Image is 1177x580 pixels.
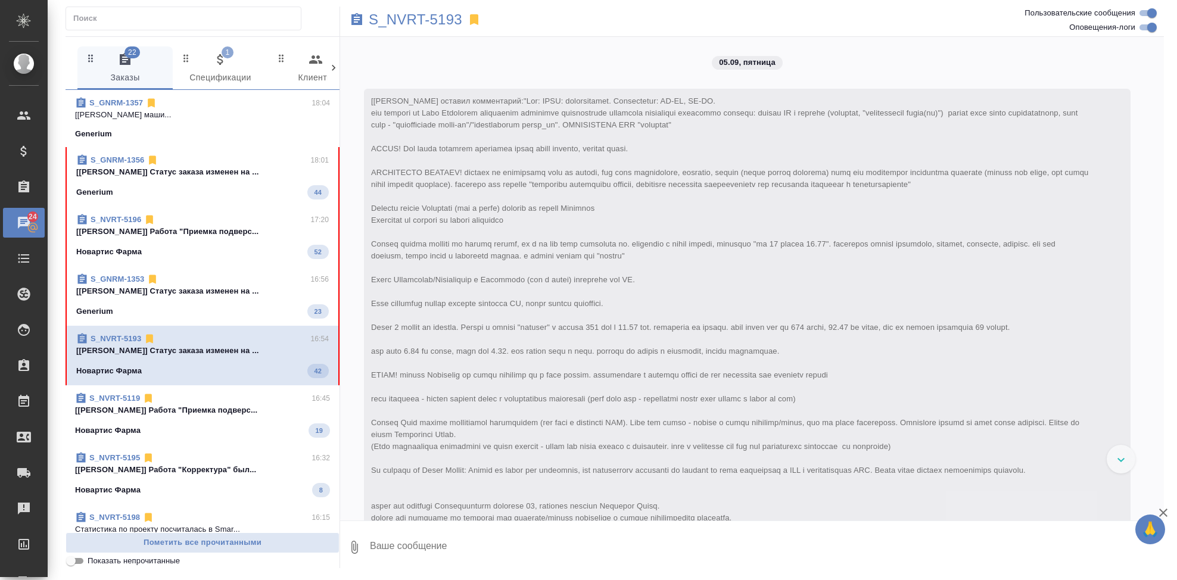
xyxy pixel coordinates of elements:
p: Cтатистика по проекту посчиталась в Smar... [75,523,330,535]
p: 16:32 [312,452,330,464]
span: 44 [307,186,329,198]
svg: Отписаться [142,392,154,404]
input: Поиск [73,10,301,27]
a: S_NVRT-5193 [369,14,462,26]
a: 24 [3,208,45,238]
p: [[PERSON_NAME]] Работа "Приемка подверс... [76,226,329,238]
svg: Зажми и перетащи, чтобы поменять порядок вкладок [85,52,96,64]
p: 18:01 [310,154,329,166]
p: [[PERSON_NAME]] Статус заказа изменен на ... [76,166,329,178]
div: S_GNRM-135618:01[[PERSON_NAME]] Статус заказа изменен на ...Generium44 [66,147,340,207]
span: 23 [307,305,329,317]
span: 1 [222,46,233,58]
span: Спецификации [180,52,261,85]
svg: Отписаться [147,154,158,166]
p: 05.09, пятница [719,57,776,68]
div: S_NVRT-519617:20[[PERSON_NAME]] Работа "Приемка подверс...Новартис Фарма52 [66,207,340,266]
div: S_NVRT-519816:15Cтатистика по проекту посчиталась в Smar...Новартис Фарма [66,504,340,562]
span: Оповещения-логи [1069,21,1135,33]
p: Новартис Фарма [76,365,142,377]
span: 42 [307,365,329,377]
p: [[PERSON_NAME]] Статус заказа изменен на ... [76,345,329,357]
span: Пометить все прочитанными [72,536,333,550]
div: S_GNRM-135718:04[[PERSON_NAME] маши...Generium [66,90,340,147]
span: 52 [307,246,329,258]
div: S_NVRT-519516:32[[PERSON_NAME]] Работа "Корректура" был...Новартис Фарма8 [66,445,340,504]
a: S_NVRT-5198 [89,513,140,522]
span: 24 [21,211,44,223]
svg: Отписаться [145,97,157,109]
a: S_NVRT-5196 [91,215,141,224]
div: S_NVRT-511916:45[[PERSON_NAME]] Работа "Приемка подверс...Новартис Фарма19 [66,385,340,445]
p: 17:20 [310,214,329,226]
svg: Отписаться [147,273,158,285]
span: 🙏 [1140,517,1160,542]
svg: Отписаться [144,214,155,226]
a: S_GNRM-1357 [89,98,143,107]
p: Новартис Фарма [75,484,141,496]
a: S_NVRT-5195 [89,453,140,462]
div: S_GNRM-135316:56[[PERSON_NAME]] Статус заказа изменен на ...Generium23 [66,266,340,326]
p: [[PERSON_NAME] маши... [75,109,330,121]
div: S_NVRT-519316:54[[PERSON_NAME]] Статус заказа изменен на ...Новартис Фарма42 [66,326,340,385]
span: Показать непрочитанные [88,555,180,567]
p: Generium [76,305,113,317]
span: Клиенты [275,52,356,85]
p: 16:45 [312,392,330,404]
p: Новартис Фарма [75,425,141,436]
button: Пометить все прочитанными [66,532,340,553]
a: S_GNRM-1353 [91,275,144,283]
span: Заказы [85,52,166,85]
p: [[PERSON_NAME]] Работа "Корректура" был... [75,464,330,476]
p: [[PERSON_NAME]] Статус заказа изменен на ... [76,285,329,297]
svg: Отписаться [142,452,154,464]
span: 22 [124,46,140,58]
p: Generium [76,186,113,198]
a: S_NVRT-5119 [89,394,140,403]
p: Новартис Фарма [76,246,142,258]
svg: Зажми и перетащи, чтобы поменять порядок вкладок [180,52,192,64]
p: Generium [75,128,112,140]
button: 🙏 [1135,514,1165,544]
a: S_GNRM-1356 [91,155,144,164]
p: [[PERSON_NAME]] Работа "Приемка подверс... [75,404,330,416]
span: Пользовательские сообщения [1025,7,1135,19]
span: 8 [312,484,330,496]
svg: Отписаться [142,512,154,523]
p: 16:15 [312,512,330,523]
svg: Зажми и перетащи, чтобы поменять порядок вкладок [276,52,287,64]
p: 16:54 [310,333,329,345]
a: S_NVRT-5193 [91,334,141,343]
svg: Отписаться [144,333,155,345]
span: 19 [309,425,330,436]
p: 16:56 [310,273,329,285]
p: 18:04 [312,97,330,109]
